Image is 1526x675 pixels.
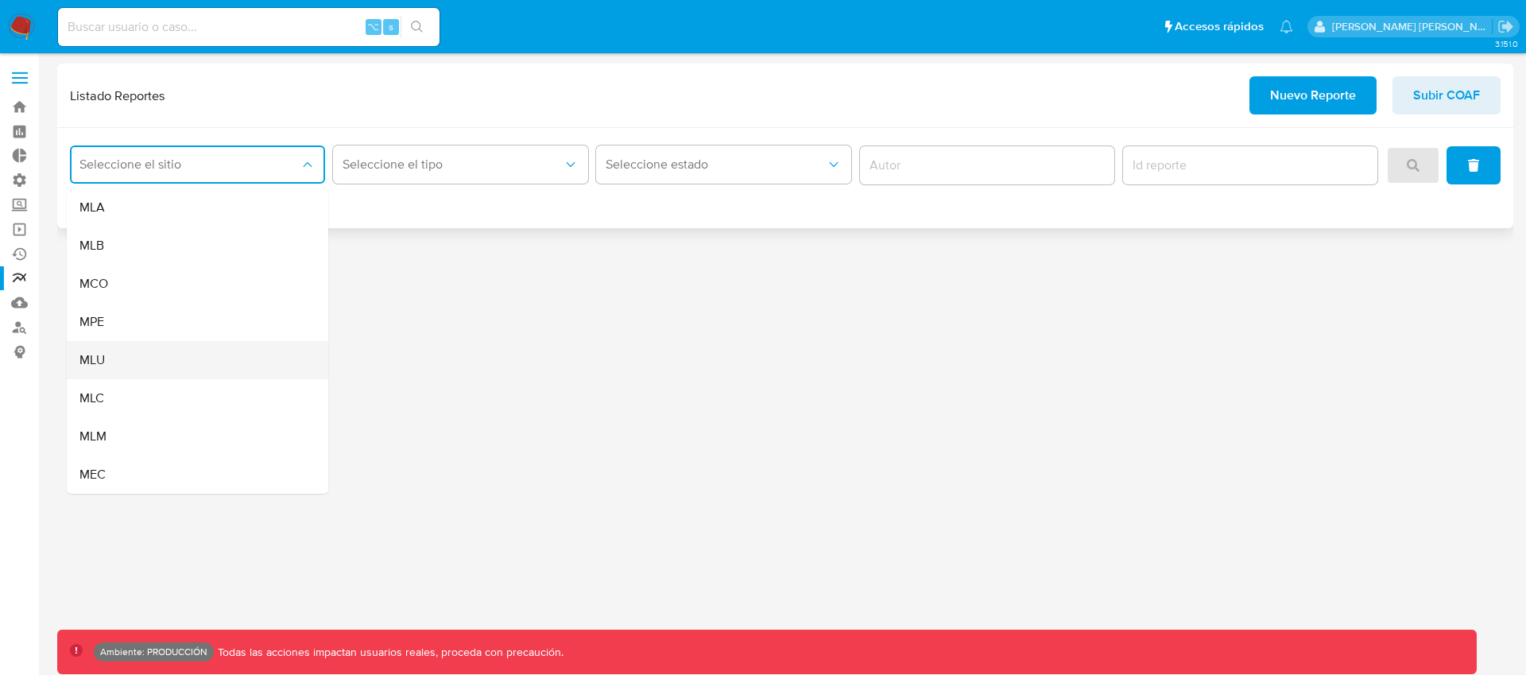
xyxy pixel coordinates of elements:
button: search-icon [401,16,433,38]
p: jhon.osorio@mercadolibre.com.co [1332,19,1493,34]
input: Buscar usuario o caso... [58,17,440,37]
span: ⌥ [367,19,379,34]
span: Accesos rápidos [1175,18,1264,35]
a: Notificaciones [1280,20,1293,33]
p: Todas las acciones impactan usuarios reales, proceda con precaución. [214,645,564,660]
a: Salir [1497,18,1514,35]
span: s [389,19,393,34]
p: Ambiente: PRODUCCIÓN [100,649,207,655]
